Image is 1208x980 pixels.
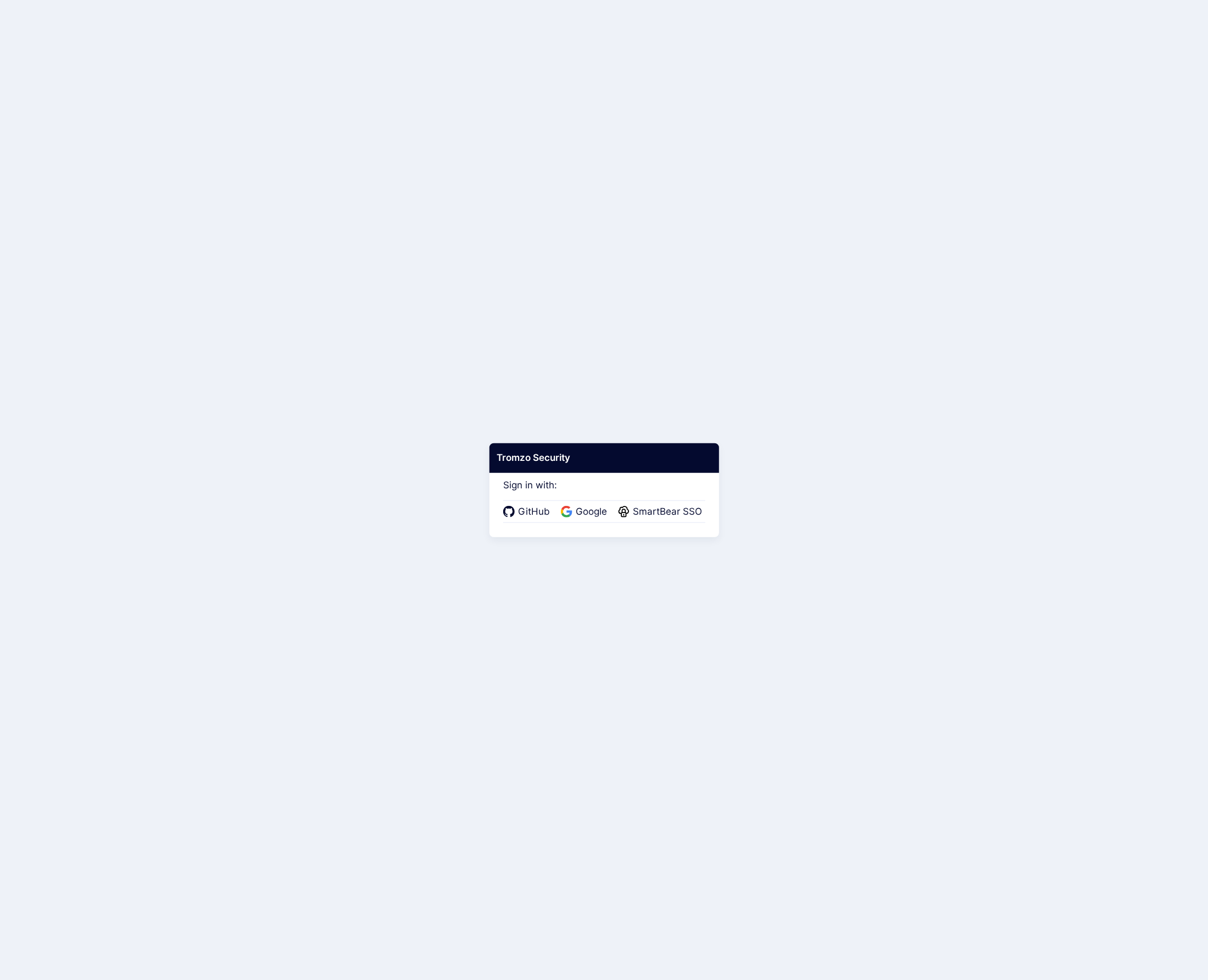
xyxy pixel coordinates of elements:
[572,505,610,519] span: Google
[561,505,610,519] a: Google
[503,465,705,523] div: Sign in with:
[503,505,553,519] a: GitHub
[489,443,719,473] div: Tromzo Security
[618,505,705,519] a: SmartBear SSO
[630,505,705,519] span: SmartBear SSO
[515,505,553,519] span: GitHub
